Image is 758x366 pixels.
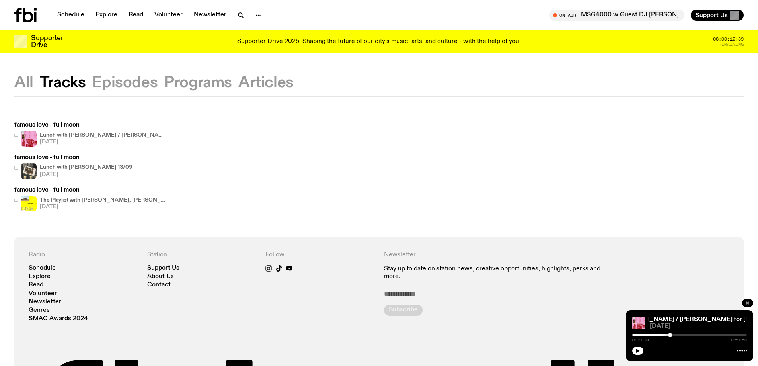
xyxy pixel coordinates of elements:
[147,251,256,259] h4: Station
[124,10,148,21] a: Read
[189,10,231,21] a: Newsletter
[29,251,138,259] h4: Radio
[31,35,63,49] h3: Supporter Drive
[632,338,649,342] span: 0:39:38
[384,265,611,280] p: Stay up to date on station news, creative opportunities, highlights, perks and more.
[40,133,167,138] h4: Lunch with [PERSON_NAME] / [PERSON_NAME] for [MEDICAL_DATA] Interview
[147,265,179,271] a: Support Us
[29,265,56,271] a: Schedule
[719,42,744,47] span: Remaining
[147,282,171,288] a: Contact
[696,12,728,19] span: Support Us
[29,307,50,313] a: Genres
[384,251,611,259] h4: Newsletter
[691,10,744,21] button: Support Us
[14,122,167,128] h3: famous love - full moon
[238,76,294,90] button: Articles
[14,122,167,147] a: famous love - full moonLunch with [PERSON_NAME] / [PERSON_NAME] for [MEDICAL_DATA] Interview[DATE]
[40,76,86,90] button: Tracks
[29,299,61,305] a: Newsletter
[730,338,747,342] span: 1:59:58
[237,38,521,45] p: Supporter Drive 2025: Shaping the future of our city’s music, arts, and culture - with the help o...
[91,10,122,21] a: Explore
[40,198,167,203] h4: The Playlist with [PERSON_NAME], [PERSON_NAME], [PERSON_NAME], and Raf
[29,291,57,297] a: Volunteer
[265,251,374,259] h4: Follow
[92,76,158,90] button: Episodes
[40,165,133,170] h4: Lunch with [PERSON_NAME] 13/09
[549,10,684,21] button: On AirMSG4000 w Guest DJ [PERSON_NAME]
[14,187,167,211] a: famous love - full moonThe Playlist with [PERSON_NAME], [PERSON_NAME], [PERSON_NAME], and Raf[DATE]
[29,282,43,288] a: Read
[164,76,232,90] button: Programs
[14,155,133,179] a: famous love - full moonA polaroid of Ella Avni in the studio on top of the mixer which is also lo...
[650,323,747,329] span: [DATE]
[150,10,187,21] a: Volunteer
[14,155,133,160] h3: famous love - full moon
[147,274,174,280] a: About Us
[713,37,744,41] span: 08:00:12:39
[14,76,33,90] button: All
[29,316,88,322] a: SMAC Awards 2024
[21,163,37,179] img: A polaroid of Ella Avni in the studio on top of the mixer which is also located in the studio.
[40,139,167,145] span: [DATE]
[53,10,89,21] a: Schedule
[40,204,167,209] span: [DATE]
[384,305,423,316] button: Subscribe
[29,274,51,280] a: Explore
[14,187,167,193] h3: famous love - full moon
[40,172,133,177] span: [DATE]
